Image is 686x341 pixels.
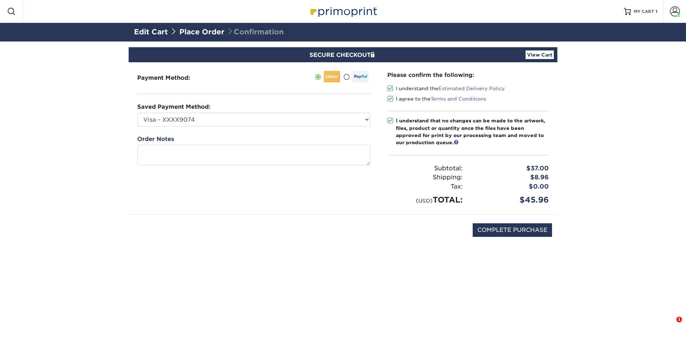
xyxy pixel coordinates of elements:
[473,223,552,237] input: COMPLETE PURCHASE
[179,28,224,36] a: Place Order
[382,182,468,191] div: Tax:
[134,223,170,244] img: DigiCert Secured Site Seal
[468,164,554,173] div: $37.00
[134,28,168,36] a: Edit Cart
[468,182,554,191] div: $0.00
[396,117,549,146] div: I understand that no changes can be made to the artwork, files, product or quantity once the file...
[438,86,505,91] a: Estimated Delivery Policy
[2,319,61,338] iframe: Google Customer Reviews
[137,135,174,143] label: Order Notes
[307,4,379,19] img: Primoprint
[431,96,486,102] a: Terms and Conditions
[416,198,433,204] small: (USD)
[634,9,654,15] span: MY CART
[468,173,554,182] div: $8.96
[526,50,554,59] a: View Cart
[656,9,657,14] span: 1
[468,194,554,206] div: $45.96
[387,71,549,79] div: Please confirm the following:
[676,317,682,322] span: 1
[382,164,468,173] div: Subtotal:
[387,95,486,102] label: I agree to the
[137,74,208,81] h3: Payment Method:
[309,52,377,58] span: SECURE CHECKOUT
[387,85,505,92] label: I understand the
[227,28,284,36] span: Confirmation
[382,173,468,182] div: Shipping:
[137,103,210,111] label: Saved Payment Method:
[662,317,679,334] iframe: Intercom live chat
[382,194,468,206] div: TOTAL:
